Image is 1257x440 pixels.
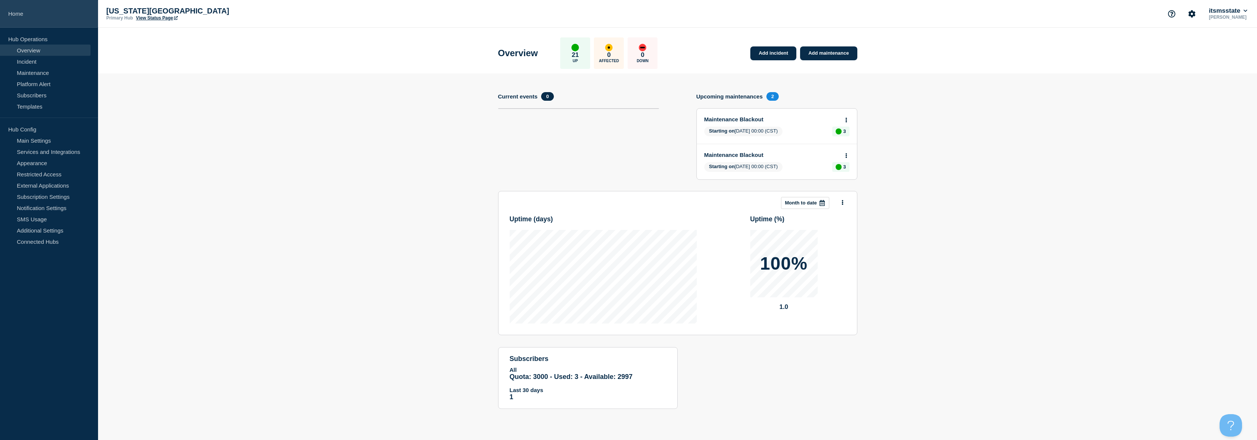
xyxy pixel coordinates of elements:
[541,92,553,101] span: 0
[766,92,779,101] span: 2
[785,200,817,206] p: Month to date
[750,46,796,60] a: Add incident
[704,127,783,136] span: [DATE] 00:00 (CST)
[605,44,613,51] div: affected
[843,128,846,134] p: 3
[607,51,611,59] p: 0
[696,93,763,100] h4: Upcoming maintenances
[106,15,133,21] p: Primary Hub
[704,152,839,158] a: Maintenance Blackout
[573,59,578,63] p: Up
[843,164,846,170] p: 3
[136,15,177,21] a: View Status Page
[498,93,538,100] h4: Current events
[709,164,735,169] span: Starting on
[1207,15,1249,20] p: [PERSON_NAME]
[760,255,808,273] p: 100%
[639,44,646,51] div: down
[106,7,256,15] p: [US_STATE][GEOGRAPHIC_DATA]
[510,393,666,401] p: 1
[572,51,579,59] p: 21
[781,197,829,209] button: Month to date
[1184,6,1200,22] button: Account settings
[1220,414,1242,437] iframe: Help Scout Beacon - Open
[637,59,649,63] p: Down
[599,59,619,63] p: Affected
[510,355,666,363] h4: subscribers
[510,387,666,393] p: Last 30 days
[641,51,644,59] p: 0
[836,128,842,134] div: up
[571,44,579,51] div: up
[704,162,783,172] span: [DATE] 00:00 (CST)
[709,128,735,134] span: Starting on
[510,367,666,373] p: All
[800,46,857,60] a: Add maintenance
[704,116,839,122] a: Maintenance Blackout
[498,48,538,58] h1: Overview
[750,303,818,311] p: 1.0
[510,215,553,223] h3: Uptime ( days )
[510,373,633,380] span: Quota: 3000 - Used: 3 - Available: 2997
[1207,7,1249,15] button: itsmsstate
[1164,6,1180,22] button: Support
[750,215,785,223] h3: Uptime ( % )
[836,164,842,170] div: up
